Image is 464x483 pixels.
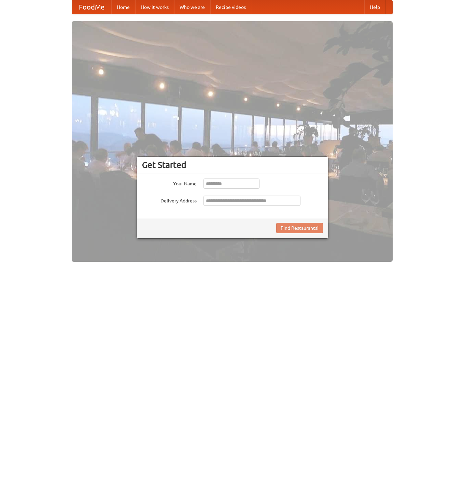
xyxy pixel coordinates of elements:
[276,223,323,233] button: Find Restaurants!
[142,160,323,170] h3: Get Started
[72,0,111,14] a: FoodMe
[142,179,197,187] label: Your Name
[174,0,210,14] a: Who we are
[142,196,197,204] label: Delivery Address
[135,0,174,14] a: How it works
[111,0,135,14] a: Home
[210,0,251,14] a: Recipe videos
[364,0,385,14] a: Help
